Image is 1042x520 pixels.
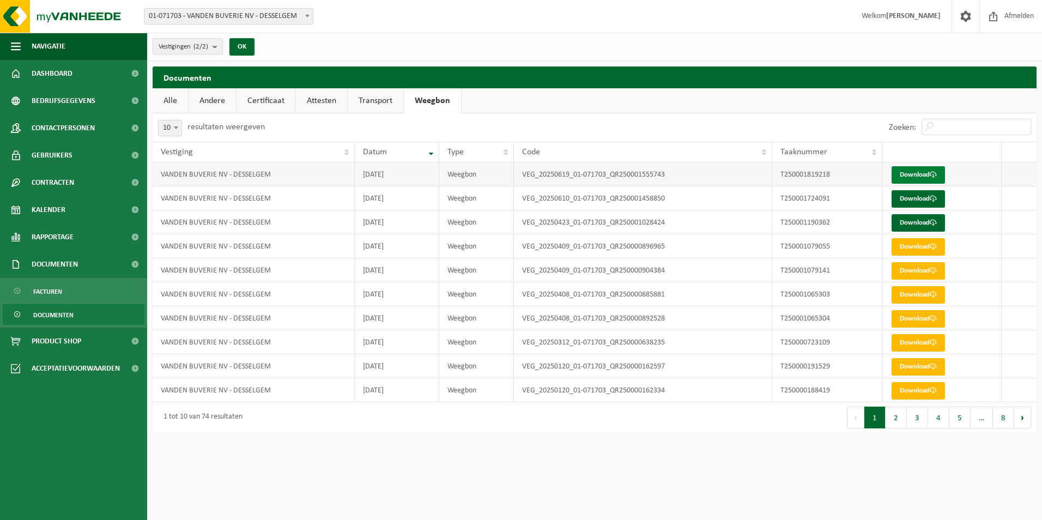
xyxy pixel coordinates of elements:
[355,378,439,402] td: [DATE]
[886,12,941,20] strong: [PERSON_NAME]
[153,88,188,113] a: Alle
[514,234,772,258] td: VEG_20250409_01-071703_QR250000896965
[772,354,882,378] td: T250000191529
[404,88,461,113] a: Weegbon
[32,87,95,114] span: Bedrijfsgegevens
[514,282,772,306] td: VEG_20250408_01-071703_QR250000885881
[153,306,355,330] td: VANDEN BUVERIE NV - DESSELGEM
[514,378,772,402] td: VEG_20250120_01-071703_QR250000162334
[864,407,886,428] button: 1
[892,214,945,232] a: Download
[447,148,464,156] span: Type
[514,210,772,234] td: VEG_20250423_01-071703_QR250001028424
[32,114,95,142] span: Contactpersonen
[522,148,540,156] span: Code
[161,148,193,156] span: Vestiging
[993,407,1014,428] button: 8
[153,66,1037,88] h2: Documenten
[772,234,882,258] td: T250001079055
[847,407,864,428] button: Previous
[892,166,945,184] a: Download
[439,330,514,354] td: Weegbon
[144,9,313,24] span: 01-071703 - VANDEN BUVERIE NV - DESSELGEM
[355,210,439,234] td: [DATE]
[355,282,439,306] td: [DATE]
[153,186,355,210] td: VANDEN BUVERIE NV - DESSELGEM
[892,286,945,304] a: Download
[514,186,772,210] td: VEG_20250610_01-071703_QR250001458850
[32,328,81,355] span: Product Shop
[158,120,182,136] span: 10
[772,330,882,354] td: T250000723109
[187,123,265,131] label: resultaten weergeven
[159,39,208,55] span: Vestigingen
[892,238,945,256] a: Download
[32,60,72,87] span: Dashboard
[32,169,74,196] span: Contracten
[32,223,74,251] span: Rapportage
[153,378,355,402] td: VANDEN BUVERIE NV - DESSELGEM
[439,258,514,282] td: Weegbon
[33,305,74,325] span: Documenten
[892,334,945,352] a: Download
[355,354,439,378] td: [DATE]
[439,378,514,402] td: Weegbon
[32,33,65,60] span: Navigatie
[772,258,882,282] td: T250001079141
[439,162,514,186] td: Weegbon
[153,354,355,378] td: VANDEN BUVERIE NV - DESSELGEM
[355,258,439,282] td: [DATE]
[439,282,514,306] td: Weegbon
[514,258,772,282] td: VEG_20250409_01-071703_QR250000904384
[892,310,945,328] a: Download
[32,251,78,278] span: Documenten
[892,262,945,280] a: Download
[32,142,72,169] span: Gebruikers
[237,88,295,113] a: Certificaat
[355,234,439,258] td: [DATE]
[514,306,772,330] td: VEG_20250408_01-071703_QR250000892528
[33,281,62,302] span: Facturen
[439,210,514,234] td: Weegbon
[193,43,208,50] count: (2/2)
[889,123,916,132] label: Zoeken:
[439,186,514,210] td: Weegbon
[153,282,355,306] td: VANDEN BUVERIE NV - DESSELGEM
[355,162,439,186] td: [DATE]
[159,120,181,136] span: 10
[439,354,514,378] td: Weegbon
[514,354,772,378] td: VEG_20250120_01-071703_QR250000162597
[153,210,355,234] td: VANDEN BUVERIE NV - DESSELGEM
[772,282,882,306] td: T250001065303
[1014,407,1031,428] button: Next
[772,186,882,210] td: T250001724091
[439,306,514,330] td: Weegbon
[892,190,945,208] a: Download
[153,38,223,55] button: Vestigingen(2/2)
[355,330,439,354] td: [DATE]
[772,210,882,234] td: T250001190362
[886,407,907,428] button: 2
[772,378,882,402] td: T250000188419
[907,407,928,428] button: 3
[971,407,993,428] span: …
[514,330,772,354] td: VEG_20250312_01-071703_QR250000638235
[296,88,347,113] a: Attesten
[514,162,772,186] td: VEG_20250619_01-071703_QR250001555743
[892,358,945,376] a: Download
[153,162,355,186] td: VANDEN BUVERIE NV - DESSELGEM
[772,306,882,330] td: T250001065304
[363,148,387,156] span: Datum
[949,407,971,428] button: 5
[928,407,949,428] button: 4
[3,281,144,301] a: Facturen
[348,88,403,113] a: Transport
[189,88,236,113] a: Andere
[772,162,882,186] td: T250001819218
[439,234,514,258] td: Weegbon
[153,258,355,282] td: VANDEN BUVERIE NV - DESSELGEM
[158,408,243,427] div: 1 tot 10 van 74 resultaten
[355,186,439,210] td: [DATE]
[3,304,144,325] a: Documenten
[229,38,255,56] button: OK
